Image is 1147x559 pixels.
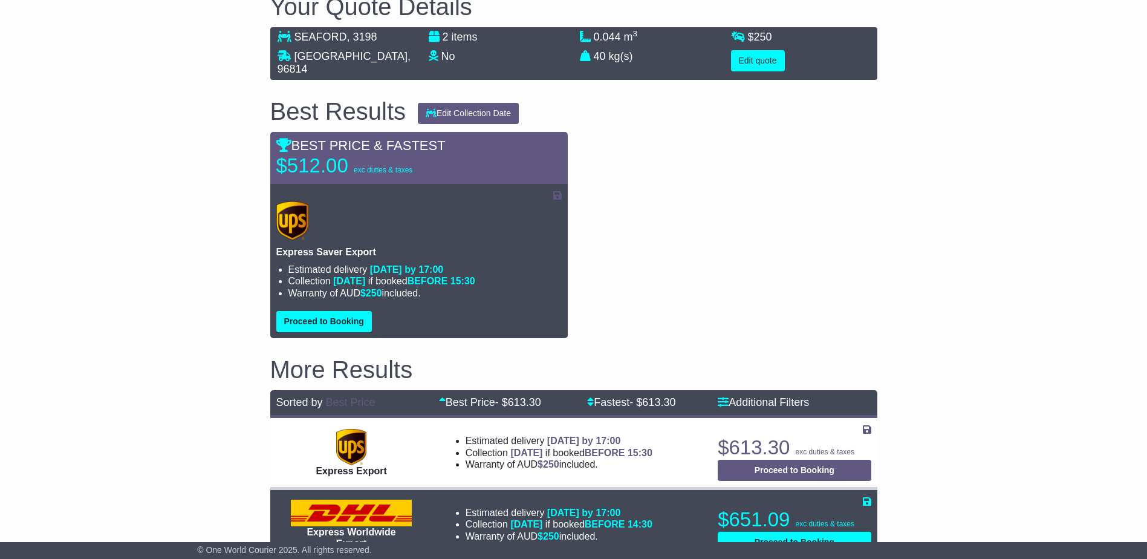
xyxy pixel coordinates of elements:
[288,275,562,287] li: Collection
[276,154,427,178] p: $512.00
[452,31,478,43] span: items
[418,103,519,124] button: Edit Collection Date
[276,138,446,153] span: BEST PRICE & FASTEST
[585,448,625,458] span: BEFORE
[609,50,633,62] span: kg(s)
[585,519,625,529] span: BEFORE
[510,448,542,458] span: [DATE]
[543,459,559,469] span: 250
[718,436,871,460] p: $613.30
[441,50,455,62] span: No
[307,527,395,549] span: Express Worldwide Export
[495,396,541,408] span: - $
[510,448,652,458] span: if booked
[510,519,652,529] span: if booked
[796,448,854,456] span: exc duties & taxes
[642,396,675,408] span: 613.30
[276,396,323,408] span: Sorted by
[718,460,871,481] button: Proceed to Booking
[288,287,562,299] li: Warranty of AUD included.
[796,520,854,528] span: exc duties & taxes
[633,29,638,38] sup: 3
[276,246,562,258] p: Express Saver Export
[347,31,377,43] span: , 3198
[326,396,375,408] a: Best Price
[718,396,809,408] a: Additional Filters
[294,31,347,43] span: SEAFORD
[466,507,652,518] li: Estimated delivery
[594,31,621,43] span: 0.044
[718,508,871,532] p: $651.09
[276,201,309,240] img: UPS (new): Express Saver Export
[547,436,621,446] span: [DATE] by 17:00
[333,276,475,286] span: if booked
[443,31,449,43] span: 2
[508,396,541,408] span: 613.30
[270,356,877,383] h2: More Results
[288,264,562,275] li: Estimated delivery
[538,531,559,541] span: $
[587,396,675,408] a: Fastest- $613.30
[629,396,675,408] span: - $
[291,500,412,526] img: DHL: Express Worldwide Export
[439,396,541,408] a: Best Price- $613.30
[754,31,772,43] span: 250
[624,31,638,43] span: m
[538,459,559,469] span: $
[294,50,408,62] span: [GEOGRAPHIC_DATA]
[336,429,366,465] img: UPS (new): Express Export
[370,264,444,275] span: [DATE] by 17:00
[466,459,652,470] li: Warranty of AUD included.
[466,518,652,530] li: Collection
[510,519,542,529] span: [DATE]
[718,532,871,553] button: Proceed to Booking
[278,50,411,76] span: , 96814
[543,531,559,541] span: 250
[748,31,772,43] span: $
[333,276,365,286] span: [DATE]
[731,50,785,71] button: Edit quote
[547,508,621,518] span: [DATE] by 17:00
[276,311,372,332] button: Proceed to Booking
[354,166,412,174] span: exc duties & taxes
[316,466,386,476] span: Express Export
[408,276,448,286] span: BEFORE
[466,435,652,446] li: Estimated delivery
[264,98,412,125] div: Best Results
[366,288,382,298] span: 250
[466,447,652,459] li: Collection
[450,276,475,286] span: 15:30
[628,519,652,529] span: 14:30
[628,448,652,458] span: 15:30
[197,545,372,555] span: © One World Courier 2025. All rights reserved.
[466,531,652,542] li: Warranty of AUD included.
[594,50,606,62] span: 40
[360,288,382,298] span: $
